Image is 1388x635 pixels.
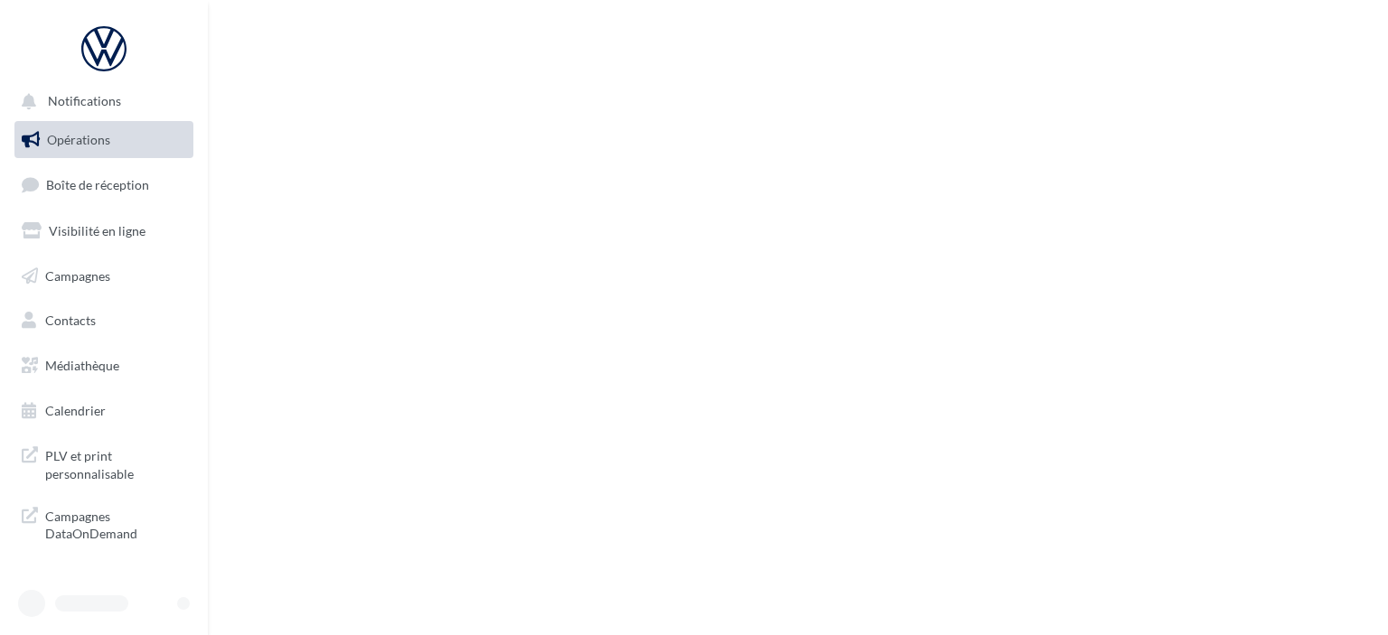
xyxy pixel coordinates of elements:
a: Opérations [11,121,197,159]
span: Contacts [45,313,96,328]
a: Campagnes DataOnDemand [11,497,197,550]
a: Calendrier [11,392,197,430]
a: Boîte de réception [11,165,197,204]
a: Campagnes [11,257,197,295]
span: Boîte de réception [46,177,149,192]
a: Contacts [11,302,197,340]
span: PLV et print personnalisable [45,444,186,482]
span: Médiathèque [45,358,119,373]
span: Campagnes DataOnDemand [45,504,186,543]
a: PLV et print personnalisable [11,436,197,490]
a: Visibilité en ligne [11,212,197,250]
a: Médiathèque [11,347,197,385]
span: Calendrier [45,403,106,418]
span: Campagnes [45,267,110,283]
span: Opérations [47,132,110,147]
span: Visibilité en ligne [49,223,145,238]
span: Notifications [48,94,121,109]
